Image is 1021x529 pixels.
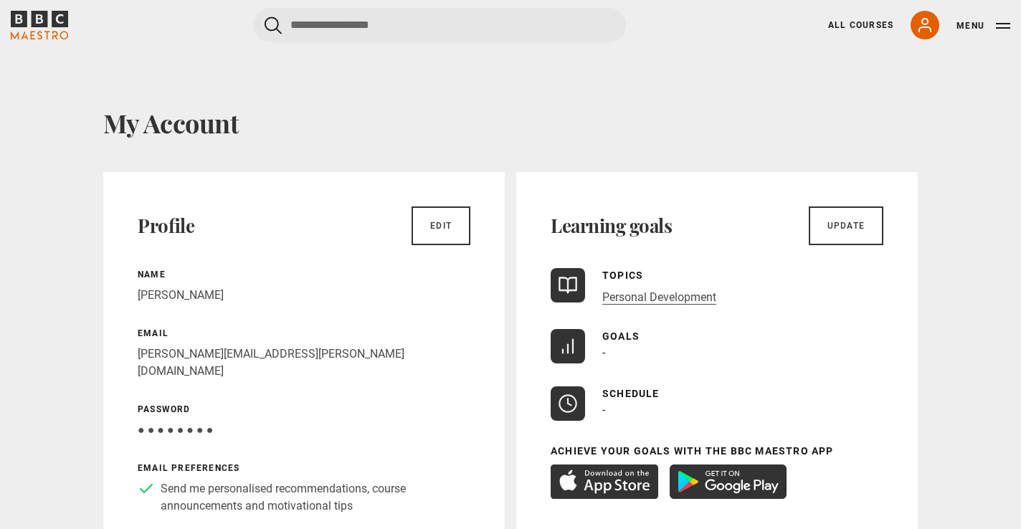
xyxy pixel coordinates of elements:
[138,345,470,380] p: [PERSON_NAME][EMAIL_ADDRESS][PERSON_NAME][DOMAIN_NAME]
[138,462,470,475] p: Email preferences
[551,214,672,237] h2: Learning goals
[602,386,660,401] p: Schedule
[956,19,1010,33] button: Toggle navigation
[11,11,68,39] svg: BBC Maestro
[412,206,470,245] a: Edit
[602,290,716,305] a: Personal Development
[138,403,470,416] p: Password
[265,16,282,34] button: Submit the search query
[138,287,470,304] p: [PERSON_NAME]
[828,19,893,32] a: All Courses
[138,423,213,437] span: ● ● ● ● ● ● ● ●
[809,206,883,245] a: Update
[602,403,605,416] span: -
[138,214,194,237] h2: Profile
[138,327,470,340] p: Email
[602,345,605,359] span: -
[253,8,626,42] input: Search
[602,329,640,344] p: Goals
[161,480,470,515] p: Send me personalised recommendations, course announcements and motivational tips
[103,108,918,138] h1: My Account
[551,444,883,459] p: Achieve your goals with the BBC Maestro App
[138,268,470,281] p: Name
[602,268,716,283] p: Topics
